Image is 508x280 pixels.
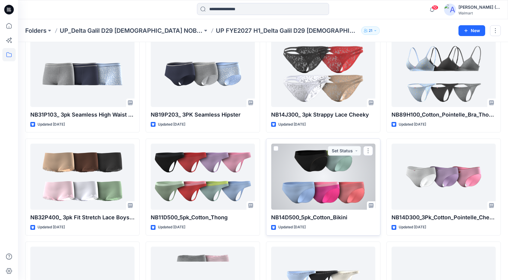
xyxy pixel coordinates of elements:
p: Updated [DATE] [278,121,306,128]
p: NB14D300_3Pk_Cotton_Pointelle_Cheeky [392,213,496,222]
a: NB32P400_ 3pk Fit Stretch Lace Boyshort [30,144,135,210]
a: NB14D500_5pk_Cotton_Bikini [271,144,375,210]
a: NB89H100_Cotton_Pointelle_Bra_Thong_Set [392,41,496,107]
p: Updated [DATE] [158,224,185,230]
p: NB89H100_Cotton_Pointelle_Bra_Thong_Set [392,111,496,119]
button: 21 [361,26,380,35]
a: NB11D500_5pk_Cotton_Thong [151,144,255,210]
p: UP FYE2027 H1_Delta Galil D29 [DEMOGRAPHIC_DATA] NoBo Panties [216,26,359,35]
a: NB14D300_3Pk_Cotton_Pointelle_Cheeky [392,144,496,210]
p: NB19P203_ 3PK Seamless Hipster [151,111,255,119]
p: Updated [DATE] [38,224,65,230]
button: New [458,25,485,36]
p: Updated [DATE] [278,224,306,230]
p: Updated [DATE] [158,121,185,128]
p: 21 [369,27,372,34]
p: NB14D500_5pk_Cotton_Bikini [271,213,375,222]
p: Updated [DATE] [399,121,426,128]
img: avatar [444,4,456,16]
a: Folders [25,26,47,35]
a: UP_Delta Galil D29 [DEMOGRAPHIC_DATA] NOBO Intimates [60,26,203,35]
p: NB11D500_5pk_Cotton_Thong [151,213,255,222]
span: 10 [432,5,438,10]
a: NB14J300_ 3pk Strappy Lace Cheeky [271,41,375,107]
p: NB32P400_ 3pk Fit Stretch Lace Boyshort [30,213,135,222]
p: Updated [DATE] [399,224,426,230]
div: [PERSON_NAME] (Delta Galil) [458,4,500,11]
div: Walmart [458,11,500,15]
a: NB31P103_ 3pk Seamless High Waist Boyshort [30,41,135,107]
p: Updated [DATE] [38,121,65,128]
p: NB31P103_ 3pk Seamless High Waist Boyshort [30,111,135,119]
a: NB19P203_ 3PK Seamless Hipster [151,41,255,107]
p: NB14J300_ 3pk Strappy Lace Cheeky [271,111,375,119]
